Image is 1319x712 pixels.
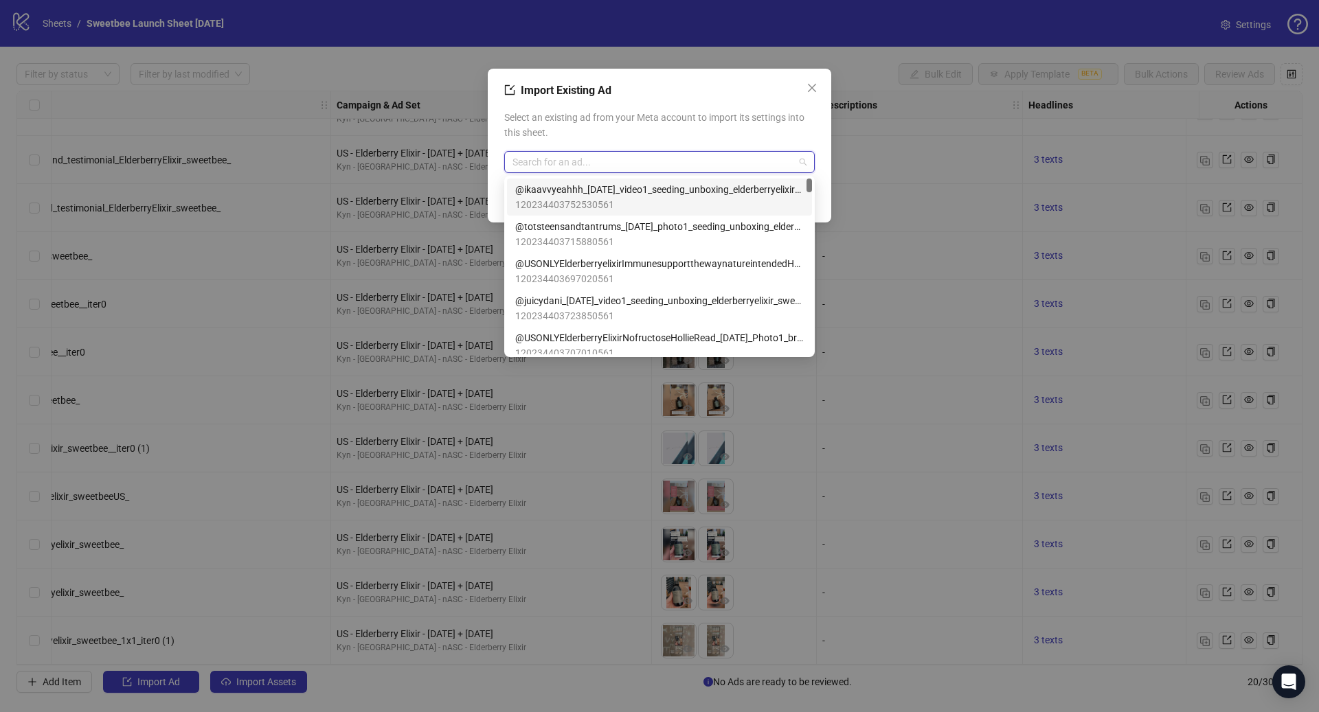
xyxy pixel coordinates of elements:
span: 120234403697020561 [515,271,804,286]
span: 120234403723850561 [515,308,804,323]
span: import [504,84,515,95]
span: 120234403752530561 [515,197,804,212]
div: @ikaavvyeahhh_09-23-25_video1_seeding_unboxing_elderberryelixir_sweetbee__iter0 [507,179,812,216]
span: @juicydani_[DATE]_video1_seeding_unboxing_elderberryelixir_sweetbee__iter0 [515,293,804,308]
span: @ikaavvyeahhh_[DATE]_video1_seeding_unboxing_elderberryelixir_sweetbee__iter0 [515,182,804,197]
div: @totsteensandtantrums_09-23-25_photo1_seeding_unboxing_elderberryelixir_sweetbee_ [507,216,812,253]
span: Import Existing Ad [521,84,611,97]
div: Open Intercom Messenger [1272,665,1305,698]
span: 120234403715880561 [515,234,804,249]
span: 120234403707010561 [515,345,804,360]
span: close [807,82,818,93]
div: @USONLYElderberryElixirNofructoseHollieRead_09-19-25_Photo1_brand_testimonial_ElderberryElixir_sw... [507,327,812,364]
div: @juicydani_09-23-25_video1_seeding_unboxing_elderberryelixir_sweetbee__iter0 [507,290,812,327]
span: @USONLYElderberryElixirNofructoseHollieRead_[DATE]_Photo1_brand_testimonial_ElderberryElixir_swee... [515,330,804,345]
button: Close [801,77,823,99]
div: @USONLYElderberryelixirImmunesupportthewaynatureintendedHollieRead_09-19-25_Photo1_brand_testimon... [507,253,812,290]
span: @totsteensandtantrums_[DATE]_photo1_seeding_unboxing_elderberryelixir_sweetbee_ [515,219,804,234]
span: @USONLYElderberryelixirImmunesupportthewaynatureintendedHollieRead_[DATE]_Photo1_brand_testimonia... [515,256,804,271]
span: Select an existing ad from your Meta account to import its settings into this sheet. [504,110,815,140]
